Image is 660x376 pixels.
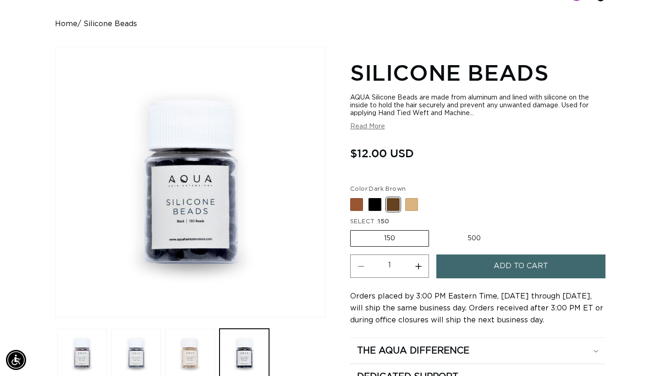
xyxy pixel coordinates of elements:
[369,186,406,192] span: Dark Brown
[494,254,548,278] span: Add to cart
[350,94,605,117] div: AQUA Silicone Beads are made from aluminum and lined with silicone on the inside to hold the hair...
[387,198,400,211] label: Dark Brown
[350,293,603,324] span: Orders placed by 3:00 PM Eastern Time, [DATE] through [DATE], will ship the same business day. Or...
[350,198,363,211] label: Brown
[405,198,418,211] label: Blonde
[357,345,469,357] h2: The Aqua Difference
[350,58,605,87] h1: Silicone Beads
[55,20,605,28] nav: breadcrumbs
[350,123,385,131] button: Read More
[350,144,414,162] span: $12.00 USD
[6,350,26,370] div: Accessibility Menu
[436,254,605,278] button: Add to cart
[83,20,137,28] span: Silicone Beads
[350,185,407,194] legend: Color:
[350,338,605,364] summary: The Aqua Difference
[55,20,77,28] a: Home
[434,231,514,246] label: 500
[368,198,381,211] label: Black
[378,219,389,225] span: 150
[350,217,390,227] legend: SELECT :
[350,230,429,247] label: 150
